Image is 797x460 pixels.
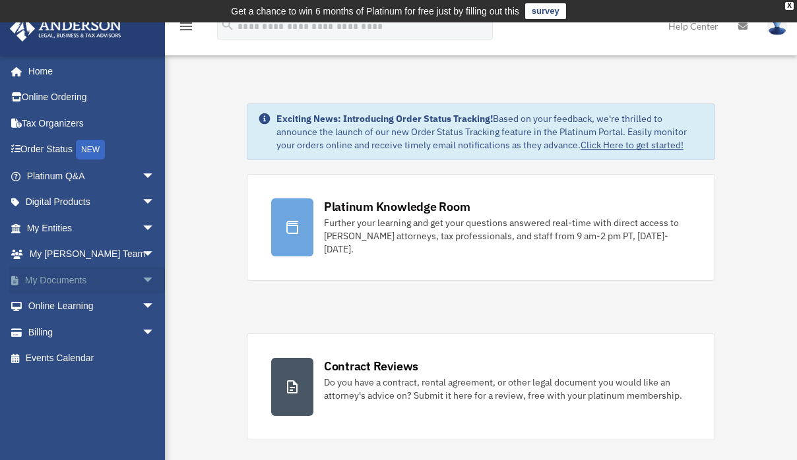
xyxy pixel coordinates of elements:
[9,163,175,189] a: Platinum Q&Aarrow_drop_down
[9,293,175,320] a: Online Learningarrow_drop_down
[767,16,787,36] img: User Pic
[6,16,125,42] img: Anderson Advisors Platinum Portal
[231,3,519,19] div: Get a chance to win 6 months of Platinum for free just by filling out this
[324,198,470,215] div: Platinum Knowledge Room
[9,84,175,111] a: Online Ordering
[324,358,418,374] div: Contract Reviews
[9,319,175,345] a: Billingarrow_drop_down
[247,333,715,440] a: Contract Reviews Do you have a contract, rental agreement, or other legal document you would like...
[9,58,168,84] a: Home
[525,3,566,19] a: survey
[9,110,175,136] a: Tax Organizers
[324,216,691,256] div: Further your learning and get your questions answered real-time with direct access to [PERSON_NAM...
[324,376,691,402] div: Do you have a contract, rental agreement, or other legal document you would like an attorney's ad...
[142,215,168,242] span: arrow_drop_down
[178,23,194,34] a: menu
[178,18,194,34] i: menu
[9,345,175,372] a: Events Calendar
[9,215,175,241] a: My Entitiesarrow_drop_down
[785,2,794,10] div: close
[76,140,105,159] div: NEW
[142,267,168,294] span: arrow_drop_down
[142,163,168,190] span: arrow_drop_down
[220,18,235,32] i: search
[247,174,715,281] a: Platinum Knowledge Room Further your learning and get your questions answered real-time with dire...
[9,189,175,216] a: Digital Productsarrow_drop_down
[142,241,168,268] span: arrow_drop_down
[9,136,175,163] a: Order StatusNEW
[581,139,684,151] a: Click Here to get started!
[9,241,175,268] a: My [PERSON_NAME] Teamarrow_drop_down
[276,112,704,152] div: Based on your feedback, we're thrilled to announce the launch of our new Order Status Tracking fe...
[142,319,168,346] span: arrow_drop_down
[276,113,493,125] strong: Exciting News: Introducing Order Status Tracking!
[142,293,168,320] span: arrow_drop_down
[9,267,175,293] a: My Documentsarrow_drop_down
[142,189,168,216] span: arrow_drop_down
